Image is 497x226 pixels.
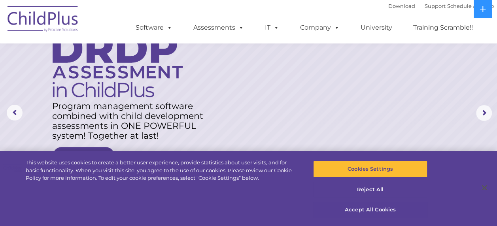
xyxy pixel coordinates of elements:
[52,101,211,141] rs-layer: Program management software combined with child development assessments in ONE POWERFUL system! T...
[110,52,134,58] span: Last name
[110,85,144,90] span: Phone number
[4,0,83,40] img: ChildPlus by Procare Solutions
[476,179,493,196] button: Close
[313,161,427,177] button: Cookies Settings
[26,159,298,182] div: This website uses cookies to create a better user experience, provide statistics about user visit...
[388,3,494,9] font: |
[313,202,427,218] button: Accept All Cookies
[425,3,446,9] a: Support
[292,20,348,36] a: Company
[353,20,400,36] a: University
[53,34,183,97] img: DRDP Assessment in ChildPlus
[313,181,427,198] button: Reject All
[388,3,415,9] a: Download
[128,20,180,36] a: Software
[185,20,252,36] a: Assessments
[447,3,494,9] a: Schedule A Demo
[405,20,481,36] a: Training Scramble!!
[257,20,287,36] a: IT
[53,147,114,164] a: Learn More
